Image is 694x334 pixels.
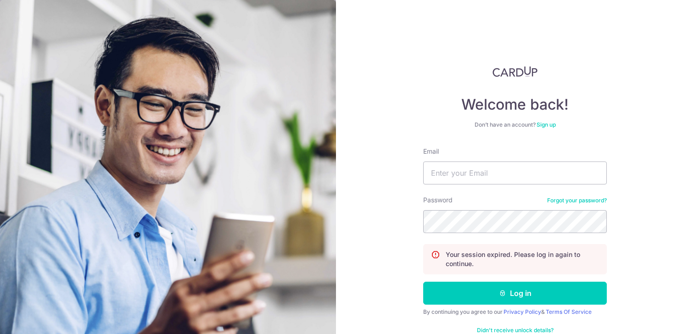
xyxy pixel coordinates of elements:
img: CardUp Logo [493,66,537,77]
label: Password [423,195,453,205]
h4: Welcome back! [423,95,607,114]
a: Sign up [537,121,556,128]
a: Terms Of Service [546,308,592,315]
p: Your session expired. Please log in again to continue. [446,250,599,268]
input: Enter your Email [423,161,607,184]
a: Forgot your password? [547,197,607,204]
a: Privacy Policy [504,308,541,315]
label: Email [423,147,439,156]
div: Don’t have an account? [423,121,607,128]
a: Didn't receive unlock details? [477,327,554,334]
button: Log in [423,282,607,305]
div: By continuing you agree to our & [423,308,607,316]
